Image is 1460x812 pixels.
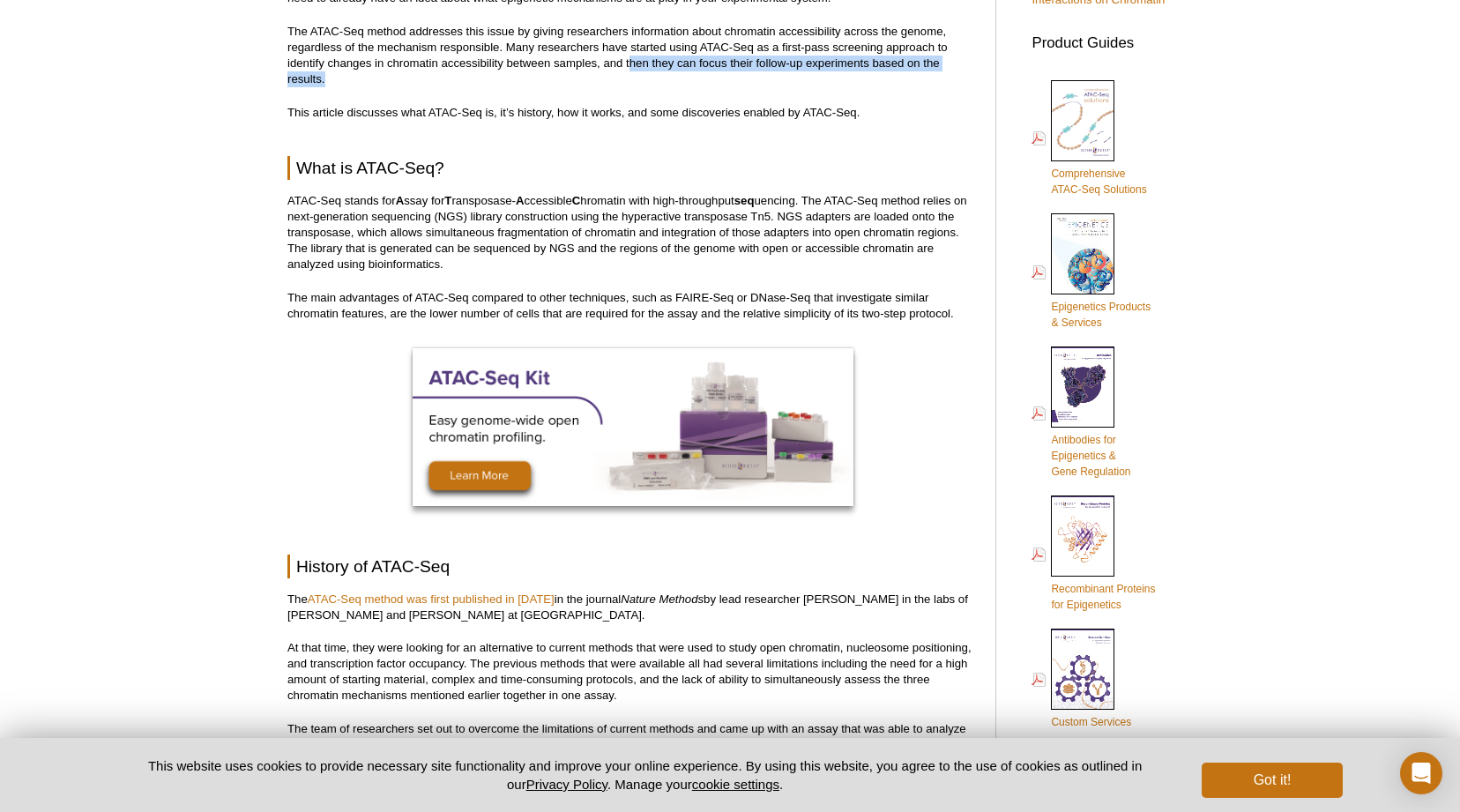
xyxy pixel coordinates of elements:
[287,640,978,704] p: At that time, they were looking for an alternative to current methods that were used to study ope...
[1051,346,1114,428] img: Abs_epi_2015_cover_web_70x200
[287,193,978,272] p: ATAC-Seq stands for ssay for ransposase- ccessible hromatin with high-throughput uencing. The ATA...
[287,592,978,623] p: The in the journal by lead researcher [PERSON_NAME] in the labs of [PERSON_NAME] and [PERSON_NAME...
[516,194,525,207] strong: A
[287,105,978,121] p: This article discusses what ATAC-Seq is, it’s history, how it works, and some discoveries enabled...
[287,24,978,87] p: The ATAC-Seq method addresses this issue by giving researchers information about chromatin access...
[287,555,978,578] h2: History of ATAC-Seq
[287,721,978,753] p: The team of researchers set out to overcome the limitations of current methods and came up with a...
[1032,627,1131,732] a: Custom Services
[1051,434,1130,478] span: Antibodies for Epigenetics & Gene Regulation
[1051,583,1155,611] span: Recombinant Proteins for Epigenetics
[1032,78,1146,200] a: ComprehensiveATAC-Seq Solutions
[1202,763,1343,798] button: Got it!
[1051,629,1114,710] img: Custom_Services_cover
[287,156,978,180] h2: What is ATAC-Seq?
[734,194,755,207] strong: seq
[1032,212,1151,332] a: Epigenetics Products& Services
[287,290,978,322] p: The main advantages of ATAC-Seq compared to other techniques, such as FAIRE-Seq or DNase-Seq that...
[117,756,1173,793] p: This website uses cookies to provide necessary site functionality and improve your online experie...
[1051,168,1146,196] span: Comprehensive ATAC-Seq Solutions
[1051,80,1114,162] img: Comprehensive ATAC-Seq Solutions
[1051,495,1114,577] img: Rec_prots_140604_cover_web_70x200
[308,592,555,606] a: ATAC-Seq method was first published in [DATE]
[526,777,607,792] a: Privacy Policy
[1032,26,1173,51] h3: Product Guides
[413,348,853,506] img: ATAC-Seq Kit
[1051,716,1131,728] span: Custom Services
[1051,301,1151,329] span: Epigenetics Products & Services
[1032,494,1155,615] a: Recombinant Proteinsfor Epigenetics
[444,194,451,207] strong: T
[1400,752,1442,794] div: Open Intercom Messenger
[1032,345,1130,481] a: Antibodies forEpigenetics &Gene Regulation
[692,777,779,792] button: cookie settings
[621,592,704,606] em: Nature Methods
[1051,213,1114,294] img: Epi_brochure_140604_cover_web_70x200
[396,194,405,207] strong: A
[572,194,581,207] strong: C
